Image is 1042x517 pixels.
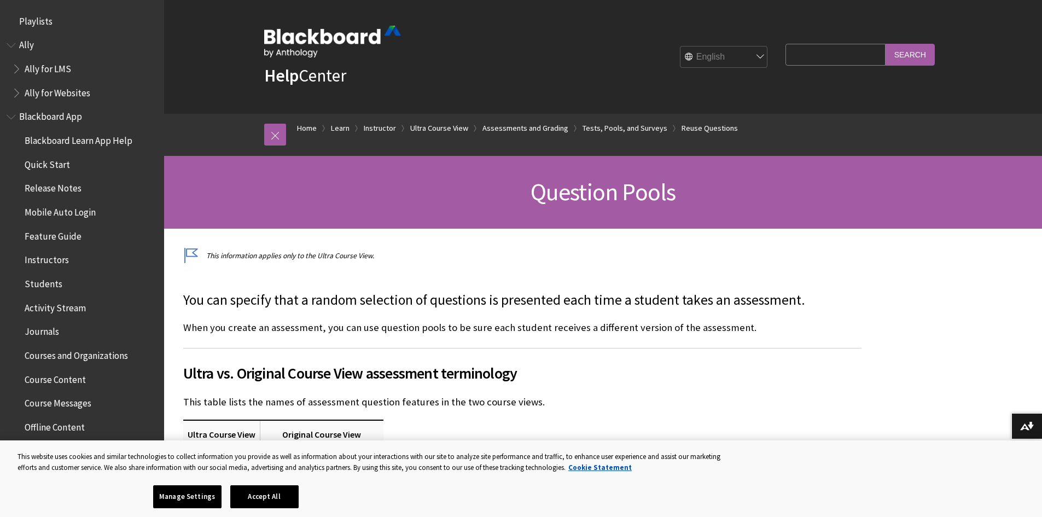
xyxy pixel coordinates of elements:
[260,420,383,449] th: Original Course View
[183,395,861,409] p: This table lists the names of assessment question features in the two course views.
[183,321,861,335] p: When you create an assessment, you can use question pools to be sure each student receives a diff...
[25,251,69,266] span: Instructors
[25,418,85,433] span: Offline Content
[19,36,34,51] span: Ally
[482,121,568,135] a: Assessments and Grading
[264,26,401,57] img: Blackboard by Anthology
[153,485,222,508] button: Manage Settings
[680,47,768,68] select: Site Language Selector
[25,370,86,385] span: Course Content
[297,121,317,135] a: Home
[230,485,299,508] button: Accept All
[18,451,730,473] div: This website uses cookies and similar technologies to collect information you provide as well as ...
[25,84,90,98] span: Ally for Websites
[682,121,738,135] a: Reuse Questions
[568,463,632,472] a: More information about your privacy, opens in a new tab
[7,12,158,31] nav: Book outline for Playlists
[183,251,861,261] p: This information applies only to the Ultra Course View.
[7,36,158,102] nav: Book outline for Anthology Ally Help
[183,420,260,449] th: Ultra Course View
[25,346,128,361] span: Courses and Organizations
[583,121,667,135] a: Tests, Pools, and Surveys
[25,227,82,242] span: Feature Guide
[364,121,396,135] a: Instructor
[25,155,70,170] span: Quick Start
[19,108,82,123] span: Blackboard App
[264,65,346,86] a: HelpCenter
[19,12,53,27] span: Playlists
[25,179,82,194] span: Release Notes
[25,60,71,74] span: Ally for LMS
[25,203,96,218] span: Mobile Auto Login
[183,362,861,385] span: Ultra vs. Original Course View assessment terminology
[25,323,59,338] span: Journals
[264,65,299,86] strong: Help
[410,121,468,135] a: Ultra Course View
[25,299,86,313] span: Activity Stream
[25,131,132,146] span: Blackboard Learn App Help
[531,177,676,207] span: Question Pools
[25,275,62,289] span: Students
[886,44,935,65] input: Search
[331,121,350,135] a: Learn
[25,394,91,409] span: Course Messages
[183,291,861,310] p: You can specify that a random selection of questions is presented each time a student takes an as...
